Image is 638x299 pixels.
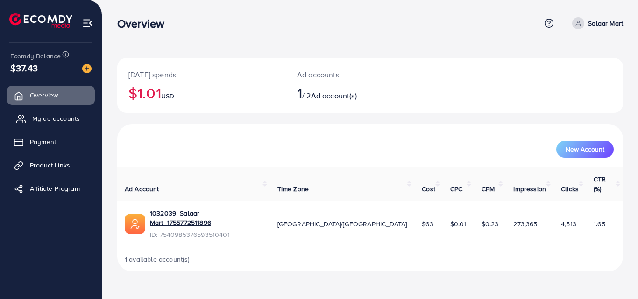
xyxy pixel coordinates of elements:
[277,184,309,194] span: Time Zone
[568,17,623,29] a: Salaar Mart
[513,184,546,194] span: Impression
[422,219,433,229] span: $63
[297,69,401,80] p: Ad accounts
[7,179,95,198] a: Affiliate Program
[117,17,172,30] h3: Overview
[7,156,95,174] a: Product Links
[450,219,467,229] span: $0.01
[297,82,302,104] span: 1
[7,109,95,128] a: My ad accounts
[125,255,190,264] span: 1 available account(s)
[128,69,275,80] p: [DATE] spends
[277,219,407,229] span: [GEOGRAPHIC_DATA]/[GEOGRAPHIC_DATA]
[9,13,72,28] img: logo
[30,184,80,193] span: Affiliate Program
[161,91,174,101] span: USD
[561,219,576,229] span: 4,513
[598,257,631,292] iframe: Chat
[556,141,614,158] button: New Account
[513,219,537,229] span: 273,365
[422,184,435,194] span: Cost
[30,90,58,100] span: Overview
[7,132,95,151] a: Payment
[311,90,357,101] span: Ad account(s)
[150,209,262,228] a: 1032039_Salaar Mart_1755772511896
[10,61,38,75] span: $37.43
[128,84,275,102] h2: $1.01
[566,146,604,153] span: New Account
[30,137,56,146] span: Payment
[30,160,70,170] span: Product Links
[150,230,262,239] span: ID: 7540985376593510401
[594,174,606,193] span: CTR (%)
[10,51,61,61] span: Ecomdy Balance
[588,18,623,29] p: Salaar Mart
[82,18,93,28] img: menu
[32,114,80,123] span: My ad accounts
[482,219,499,229] span: $0.23
[82,64,92,73] img: image
[561,184,579,194] span: Clicks
[594,219,605,229] span: 1.65
[7,86,95,104] a: Overview
[297,84,401,102] h2: / 2
[482,184,495,194] span: CPM
[125,214,145,234] img: ic-ads-acc.e4c84228.svg
[450,184,462,194] span: CPC
[125,184,159,194] span: Ad Account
